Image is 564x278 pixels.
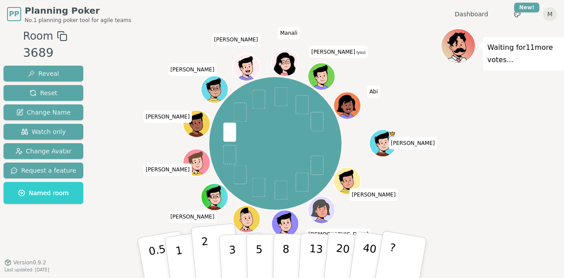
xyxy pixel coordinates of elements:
[514,3,539,12] div: New!
[509,6,525,22] button: New!
[15,147,72,156] span: Change Avatar
[21,127,66,136] span: Watch only
[7,4,131,24] a: PPPlanning PokerNo.1 planning poker tool for agile teams
[25,17,131,24] span: No.1 planning poker tool for agile teams
[23,44,67,62] div: 3689
[4,66,83,82] button: Reveal
[11,166,76,175] span: Request a feature
[16,108,70,117] span: Change Name
[30,89,57,97] span: Reset
[367,85,380,98] span: Click to change your name
[13,259,46,266] span: Version 0.9.2
[4,104,83,120] button: Change Name
[168,211,217,223] span: Click to change your name
[487,41,560,66] p: Waiting for 11 more votes...
[9,9,19,19] span: PP
[144,164,192,176] span: Click to change your name
[23,28,53,44] span: Room
[144,111,192,123] span: Click to change your name
[306,229,371,241] span: Click to change your name
[4,85,83,101] button: Reset
[543,7,557,21] button: M
[278,27,300,39] span: Click to change your name
[4,143,83,159] button: Change Avatar
[455,10,488,19] a: Dashboard
[168,63,217,76] span: Click to change your name
[355,51,366,55] span: (you)
[4,259,46,266] button: Version0.9.2
[389,130,396,137] span: Dan is the host
[349,189,398,201] span: Click to change your name
[4,163,83,178] button: Request a feature
[4,267,49,272] span: Last updated: [DATE]
[4,124,83,140] button: Watch only
[18,189,69,197] span: Named room
[25,4,131,17] span: Planning Poker
[4,182,83,204] button: Named room
[212,33,260,46] span: Click to change your name
[389,137,437,149] span: Click to change your name
[309,64,334,89] button: Click to change your avatar
[309,46,367,58] span: Click to change your name
[28,69,59,78] span: Reveal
